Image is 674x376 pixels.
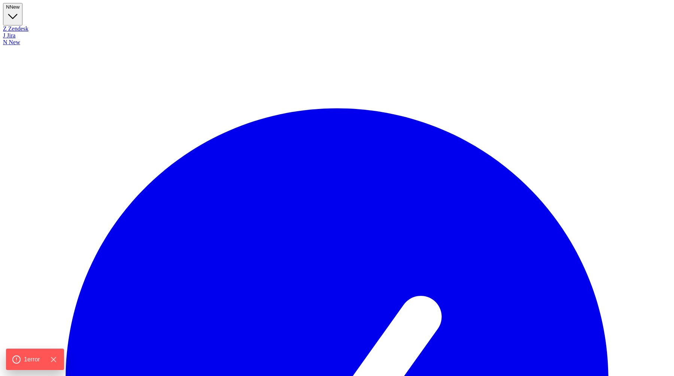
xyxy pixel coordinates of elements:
span: J [3,32,5,39]
span: N [6,4,10,10]
div: New [3,39,671,46]
span: Z [3,25,7,32]
span: N [3,39,7,45]
div: Zendesk [3,25,671,32]
div: Jira [3,32,671,39]
span: New [10,4,20,10]
button: NNew [3,3,22,25]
